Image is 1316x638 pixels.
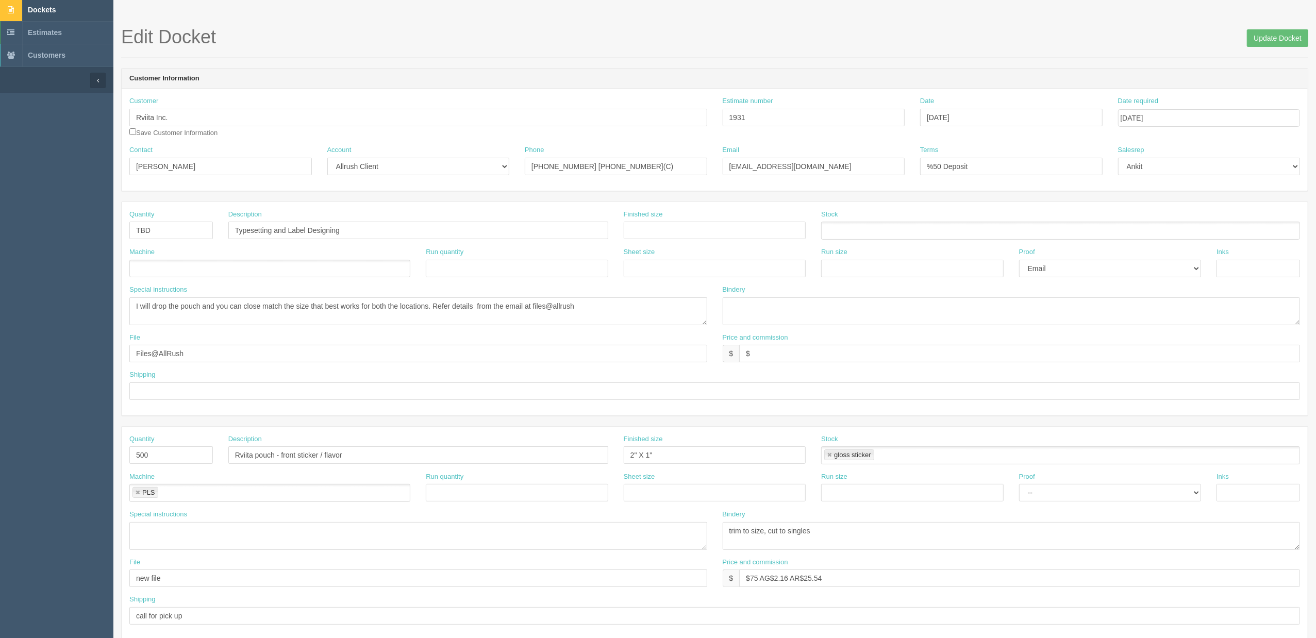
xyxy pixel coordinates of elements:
[129,96,158,106] label: Customer
[28,6,56,14] span: Dockets
[28,51,65,59] span: Customers
[821,210,838,220] label: Stock
[920,145,938,155] label: Terms
[723,285,745,295] label: Bindery
[122,69,1308,89] header: Customer Information
[624,247,655,257] label: Sheet size
[723,145,740,155] label: Email
[821,434,838,444] label: Stock
[1217,247,1229,257] label: Inks
[327,145,352,155] label: Account
[723,96,773,106] label: Estimate number
[723,558,788,567] label: Price and commission
[1247,29,1308,47] input: Update Docket
[723,569,740,587] div: $
[228,434,262,444] label: Description
[129,210,154,220] label: Quantity
[525,145,544,155] label: Phone
[624,434,663,444] label: Finished size
[129,247,155,257] label: Machine
[129,297,707,325] textarea: I will drop the pouch and you can close match the size that best works for both the locations. Re...
[129,285,187,295] label: Special instructions
[121,27,1308,47] h1: Edit Docket
[1019,247,1035,257] label: Proof
[129,109,707,126] input: Enter customer name
[129,370,156,380] label: Shipping
[920,96,934,106] label: Date
[129,145,153,155] label: Contact
[28,28,62,37] span: Estimates
[1217,472,1229,482] label: Inks
[1118,96,1159,106] label: Date required
[129,472,155,482] label: Machine
[129,434,154,444] label: Quantity
[1118,145,1144,155] label: Salesrep
[723,333,788,343] label: Price and commission
[426,247,463,257] label: Run quantity
[723,510,745,519] label: Bindery
[426,472,463,482] label: Run quantity
[821,247,847,257] label: Run size
[129,595,156,605] label: Shipping
[624,472,655,482] label: Sheet size
[624,210,663,220] label: Finished size
[129,510,187,519] label: Special instructions
[228,210,262,220] label: Description
[1019,472,1035,482] label: Proof
[821,472,847,482] label: Run size
[142,489,155,496] div: PLS
[129,333,140,343] label: File
[834,451,871,458] div: gloss sticker
[129,96,707,138] div: Save Customer Information
[723,345,740,362] div: $
[723,522,1301,550] textarea: trim to size, cut to singles
[129,558,140,567] label: File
